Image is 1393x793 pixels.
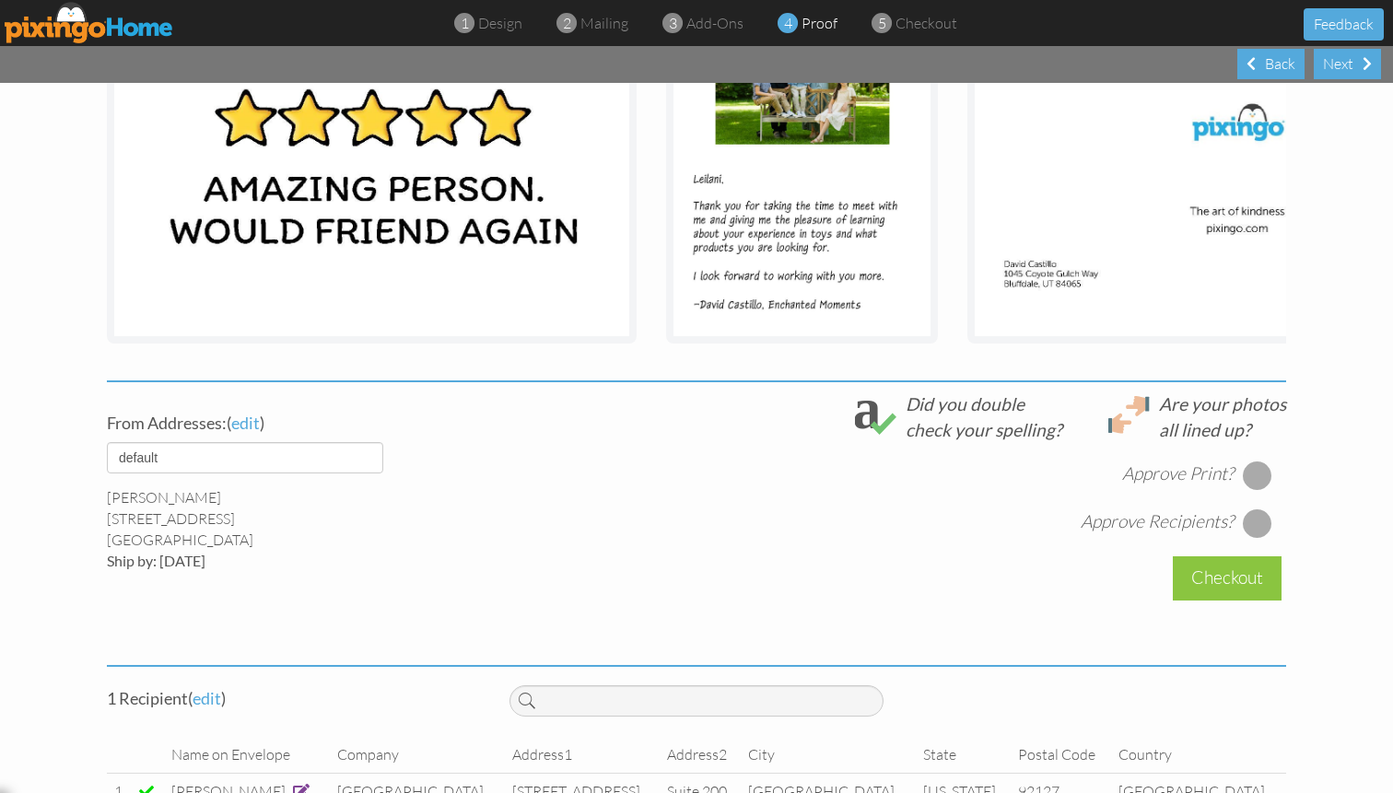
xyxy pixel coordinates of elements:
span: design [478,14,522,32]
span: 4 [784,13,792,34]
span: edit [231,413,260,433]
div: Approve Recipients? [1081,509,1234,534]
span: 3 [669,13,677,34]
div: Are your photos [1159,391,1286,416]
td: Country [1111,737,1286,773]
div: Next [1314,49,1381,79]
span: proof [802,14,837,32]
td: Postal Code [1011,737,1111,773]
td: State [916,737,1011,773]
td: Name on Envelope [164,737,330,773]
div: all lined up? [1159,417,1286,442]
div: check your spelling? [906,417,1062,442]
div: Checkout [1173,556,1282,600]
span: 2 [563,13,571,34]
img: lineup.svg [1108,396,1150,434]
td: Address1 [505,737,660,773]
span: mailing [580,14,628,32]
div: Back [1237,49,1305,79]
img: check_spelling.svg [855,396,896,434]
h4: ( ) [107,414,482,433]
td: Company [330,737,505,773]
td: City [741,737,916,773]
span: 1 [461,13,469,34]
span: 5 [878,13,886,34]
div: Approve Print? [1122,461,1234,486]
span: Ship by: [DATE] [107,552,205,569]
span: From Addresses: [107,413,227,433]
img: pixingo logo [5,2,174,43]
div: Did you double [906,391,1062,416]
h4: 1 Recipient ( ) [107,690,482,708]
td: Address2 [660,737,741,773]
span: add-ons [686,14,743,32]
div: [PERSON_NAME] [STREET_ADDRESS] [GEOGRAPHIC_DATA] [107,487,482,571]
span: edit [193,688,221,708]
span: checkout [895,14,957,32]
button: Feedback [1304,8,1384,41]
